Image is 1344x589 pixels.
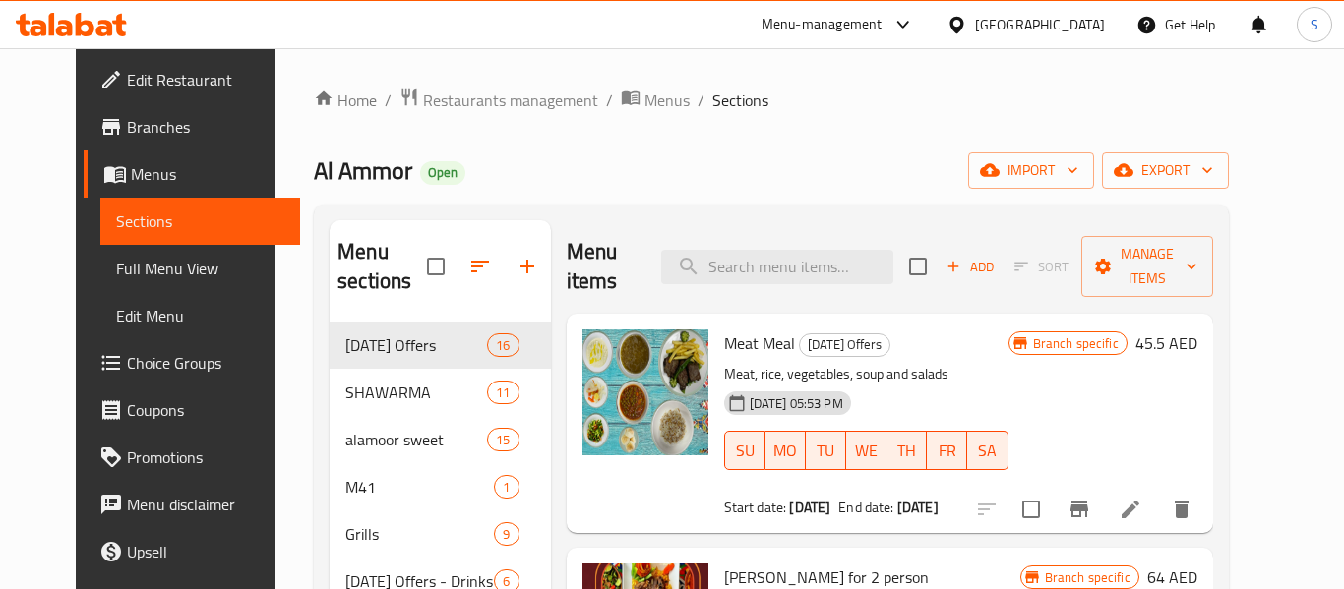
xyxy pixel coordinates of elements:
div: Ramadan Offers [345,333,487,357]
span: Select to update [1010,489,1052,530]
span: Start date: [724,495,787,520]
span: [DATE] Offers [345,333,487,357]
h2: Menu sections [337,237,426,296]
span: alamoor sweet [345,428,487,451]
button: WE [846,431,886,470]
span: Branches [127,115,284,139]
span: Sections [116,209,284,233]
span: Select all sections [415,246,457,287]
div: alamoor sweet15 [330,416,550,463]
a: Edit Restaurant [84,56,300,103]
span: Meat Meal [724,328,795,358]
span: End date: [838,495,893,520]
span: TU [814,437,838,465]
button: SU [724,431,765,470]
span: Manage items [1097,242,1197,291]
span: Open [420,164,465,181]
button: MO [765,431,806,470]
span: Branch specific [1037,568,1138,587]
a: Choice Groups [84,339,300,386]
a: Menus [84,150,300,198]
span: Sections [712,88,768,112]
div: M411 [330,463,550,510]
span: Menus [131,162,284,186]
span: [DATE] Offers [800,333,889,356]
span: Coupons [127,398,284,422]
span: WE [854,437,879,465]
span: Al Ammor [314,148,412,193]
li: / [698,88,704,112]
span: Choice Groups [127,351,284,375]
span: Edit Menu [116,304,284,327]
div: Grills9 [330,510,550,558]
h6: 45.5 AED [1135,329,1197,357]
span: Branch specific [1025,334,1127,353]
div: [GEOGRAPHIC_DATA] [975,14,1105,35]
button: TH [886,431,927,470]
p: Meat, rice, vegetables, soup and salads [724,362,1008,386]
span: MO [773,437,798,465]
a: Menu disclaimer [84,481,300,528]
a: Upsell [84,528,300,575]
button: import [968,152,1094,189]
span: export [1118,158,1213,183]
span: M41 [345,475,494,499]
button: Branch-specific-item [1056,486,1103,533]
span: Add [944,256,997,278]
span: Grills [345,522,494,546]
span: Select section [897,246,939,287]
span: Menus [644,88,690,112]
a: Branches [84,103,300,150]
a: Menus [621,88,690,113]
button: FR [927,431,967,470]
div: Menu-management [762,13,883,36]
span: Sort sections [457,243,504,290]
a: Edit menu item [1119,498,1142,521]
button: Add [939,252,1002,282]
span: Select section first [1002,252,1081,282]
div: Ramadan Offers [799,333,890,357]
span: 9 [495,525,518,544]
a: Full Menu View [100,245,300,292]
img: Meat Meal [582,329,708,455]
button: export [1102,152,1229,189]
span: Full Menu View [116,257,284,280]
span: 15 [488,431,518,449]
span: import [984,158,1078,183]
button: Manage items [1081,236,1213,297]
span: 11 [488,383,518,402]
span: SHAWARMA [345,381,487,404]
span: Add item [939,252,1002,282]
span: Promotions [127,445,284,469]
span: Menu disclaimer [127,493,284,516]
span: SU [733,437,758,465]
h2: Menu items [567,237,638,296]
button: delete [1158,486,1205,533]
nav: breadcrumb [314,88,1229,113]
input: search [661,250,893,284]
a: Sections [100,198,300,245]
div: items [494,522,519,546]
button: TU [806,431,846,470]
b: [DATE] [897,495,939,520]
span: 1 [495,478,518,497]
a: Edit Menu [100,292,300,339]
li: / [606,88,613,112]
span: Upsell [127,540,284,563]
div: items [487,381,519,404]
span: [DATE] 05:53 PM [742,394,851,413]
div: [DATE] Offers16 [330,322,550,369]
button: SA [967,431,1008,470]
b: [DATE] [789,495,830,520]
span: S [1311,14,1318,35]
div: SHAWARMA11 [330,369,550,416]
div: items [487,333,519,357]
span: SA [975,437,1000,465]
span: FR [935,437,959,465]
a: Home [314,88,377,112]
span: 16 [488,336,518,355]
